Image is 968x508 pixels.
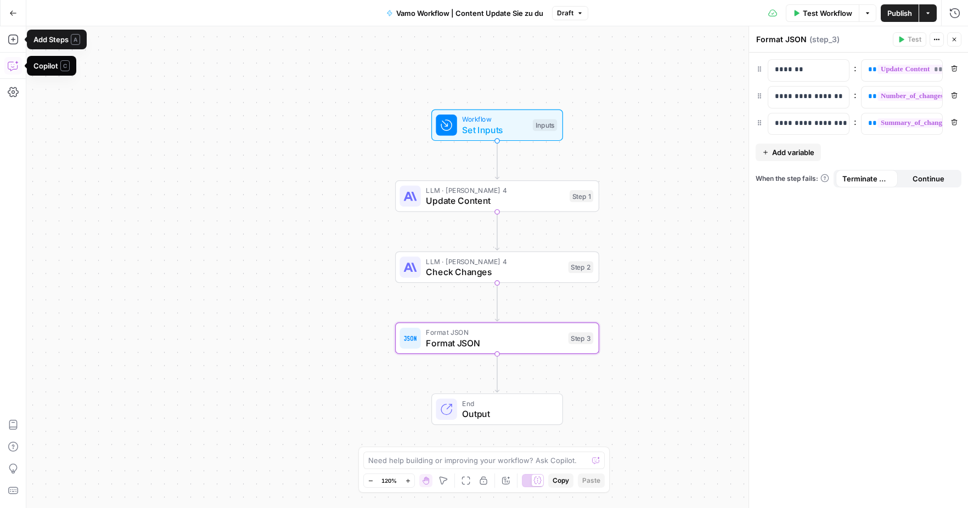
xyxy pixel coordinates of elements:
[553,476,569,486] span: Copy
[426,336,563,350] span: Format JSON
[426,185,564,196] span: LLM · [PERSON_NAME] 4
[395,110,599,141] div: WorkflowSet InputsInputs
[893,32,926,47] button: Test
[395,393,599,425] div: EndOutput
[462,398,551,408] span: End
[426,327,563,338] span: Format JSON
[809,34,840,45] span: ( step_3 )
[854,115,857,128] span: :
[381,476,397,485] span: 120%
[60,60,70,71] span: C
[426,256,563,266] span: LLM · [PERSON_NAME] 4
[548,473,573,488] button: Copy
[396,8,543,19] span: Vamo Workflow | Content Update Sie zu du
[426,265,563,278] span: Check Changes
[569,332,594,344] div: Step 3
[756,144,821,161] button: Add variable
[842,173,891,184] span: Terminate Workflow
[462,123,527,136] span: Set Inputs
[570,190,593,202] div: Step 1
[33,60,70,71] div: Copilot
[881,4,919,22] button: Publish
[495,283,499,321] g: Edge from step_2 to step_3
[913,173,944,184] span: Continue
[772,147,814,158] span: Add variable
[395,180,599,212] div: LLM · [PERSON_NAME] 4Update ContentStep 1
[495,354,499,392] g: Edge from step_3 to end
[552,6,588,20] button: Draft
[533,119,557,132] div: Inputs
[854,61,857,75] span: :
[495,141,499,179] g: Edge from start to step_1
[756,174,829,184] a: When the step fails:
[582,476,600,486] span: Paste
[462,114,527,124] span: Workflow
[803,8,852,19] span: Test Workflow
[557,8,573,18] span: Draft
[462,407,551,420] span: Output
[756,34,807,45] textarea: Format JSON
[426,194,564,207] span: Update Content
[887,8,912,19] span: Publish
[908,35,921,44] span: Test
[495,212,499,250] g: Edge from step_1 to step_2
[569,261,594,273] div: Step 2
[380,4,550,22] button: Vamo Workflow | Content Update Sie zu du
[395,252,599,283] div: LLM · [PERSON_NAME] 4Check ChangesStep 2
[786,4,859,22] button: Test Workflow
[854,88,857,101] span: :
[578,473,605,488] button: Paste
[898,170,960,187] button: Continue
[395,322,599,354] div: Format JSONFormat JSONStep 3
